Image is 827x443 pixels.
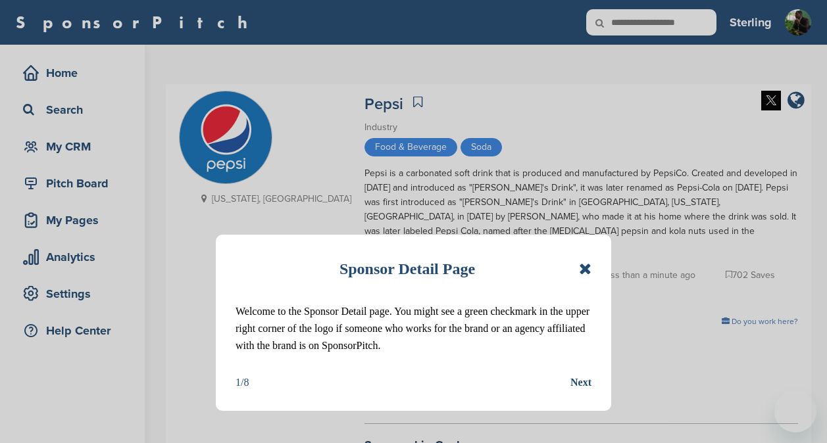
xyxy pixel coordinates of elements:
button: Next [570,374,591,391]
iframe: Button to launch messaging window [774,390,816,432]
div: 1/8 [236,374,249,391]
h1: Sponsor Detail Page [339,254,475,283]
p: Welcome to the Sponsor Detail page. You might see a green checkmark in the upper right corner of ... [236,303,591,354]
